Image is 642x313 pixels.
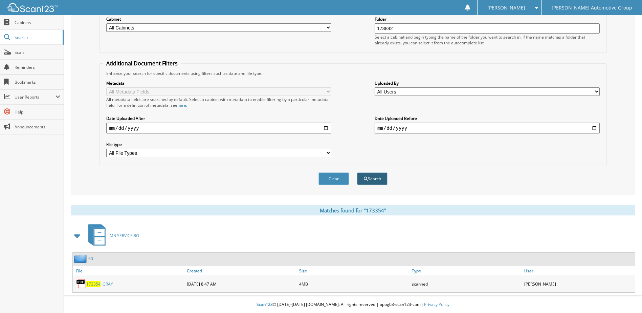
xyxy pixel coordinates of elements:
[71,205,635,215] div: Matches found for "173354"
[86,281,113,287] a: 173354, GRAY
[64,296,642,313] div: © [DATE]-[DATE] [DOMAIN_NAME]. All rights reserved | appg03-scan123-com |
[84,222,139,249] a: MB SERVICE RO
[88,256,93,262] a: 60
[110,233,139,238] span: MB SERVICE RO
[73,266,185,275] a: File
[15,49,60,55] span: Scan
[375,123,600,133] input: end
[15,64,60,70] span: Reminders
[424,301,449,307] a: Privacy Policy
[106,123,331,133] input: start
[15,109,60,115] span: Help
[185,266,297,275] a: Created
[15,20,60,25] span: Cabinets
[375,116,600,121] label: Date Uploaded Before
[15,35,59,40] span: Search
[15,124,60,130] span: Announcements
[106,16,331,22] label: Cabinet
[523,266,635,275] a: User
[106,142,331,147] label: File type
[74,254,88,263] img: folder2.png
[410,266,523,275] a: Type
[106,80,331,86] label: Metadata
[410,277,523,291] div: scanned
[552,6,632,10] span: [PERSON_NAME] Automotive Group
[103,70,603,76] div: Enhance your search for specific documents using filters such as date and file type.
[357,172,388,185] button: Search
[375,80,600,86] label: Uploaded By
[185,277,297,291] div: [DATE] 8:47 AM
[257,301,273,307] span: Scan123
[318,172,349,185] button: Clear
[375,16,600,22] label: Folder
[297,277,410,291] div: 4MB
[375,34,600,46] div: Select a cabinet and begin typing the name of the folder you want to search in. If the name match...
[177,102,186,108] a: here
[15,94,56,100] span: User Reports
[76,279,86,289] img: PDF.png
[523,277,635,291] div: [PERSON_NAME]
[7,3,58,12] img: scan123-logo-white.svg
[86,281,101,287] span: 173354
[487,6,525,10] span: [PERSON_NAME]
[103,60,181,67] legend: Additional Document Filters
[15,79,60,85] span: Bookmarks
[297,266,410,275] a: Size
[608,280,642,313] iframe: Chat Widget
[106,97,331,108] div: All metadata fields are searched by default. Select a cabinet with metadata to enable filtering b...
[106,116,331,121] label: Date Uploaded After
